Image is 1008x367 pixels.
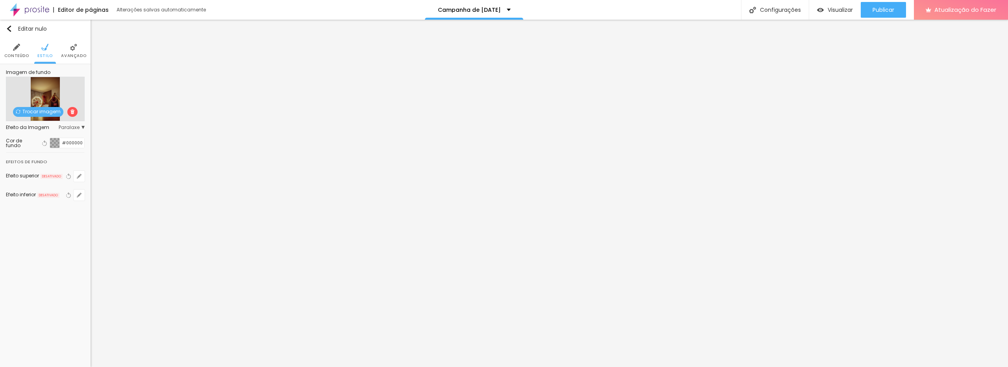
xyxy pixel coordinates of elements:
font: DESATIVADO [39,193,58,197]
img: view-1.svg [817,7,824,13]
font: Efeito superior [6,172,39,179]
font: Configurações [760,6,801,14]
font: Estilo [37,53,53,59]
font: Efeitos de fundo [6,159,47,165]
font: Paralaxe [59,124,80,131]
font: Trocar imagem [22,108,61,115]
img: Ícone [13,44,20,51]
font: Avançado [61,53,86,59]
font: Conteúdo [4,53,29,59]
font: Editor de páginas [58,6,109,14]
font: Efeito da Imagem [6,124,49,131]
img: Ícone [70,109,75,114]
button: Visualizar [809,2,861,18]
font: Editar nulo [18,25,47,33]
font: Campanha de [DATE] [438,6,501,14]
img: Ícone [41,44,48,51]
font: Atualização do Fazer [934,6,996,14]
font: Imagem de fundo [6,69,50,76]
font: Publicar [873,6,894,14]
font: Alterações salvas automaticamente [117,6,206,13]
img: Ícone [70,44,77,51]
img: Ícone [16,109,20,114]
font: Visualizar [828,6,853,14]
iframe: Editor [91,20,1008,367]
button: Publicar [861,2,906,18]
div: Efeitos de fundo [6,153,85,167]
font: Cor de fundo [6,137,22,149]
font: DESATIVADO [42,174,61,179]
font: Efeito inferior [6,191,36,198]
img: Ícone [6,26,12,32]
img: Ícone [749,7,756,13]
